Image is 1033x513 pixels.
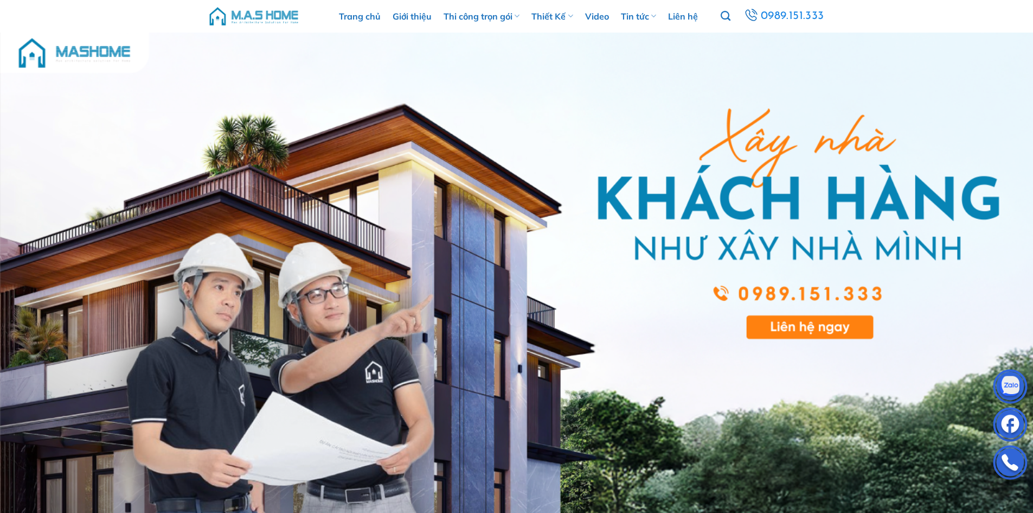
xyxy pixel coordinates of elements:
[761,7,824,26] span: 0989.151.333
[994,372,1026,404] img: Zalo
[994,448,1026,480] img: Phone
[994,410,1026,442] img: Facebook
[721,5,730,28] a: Tìm kiếm
[742,7,825,26] a: 0989.151.333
